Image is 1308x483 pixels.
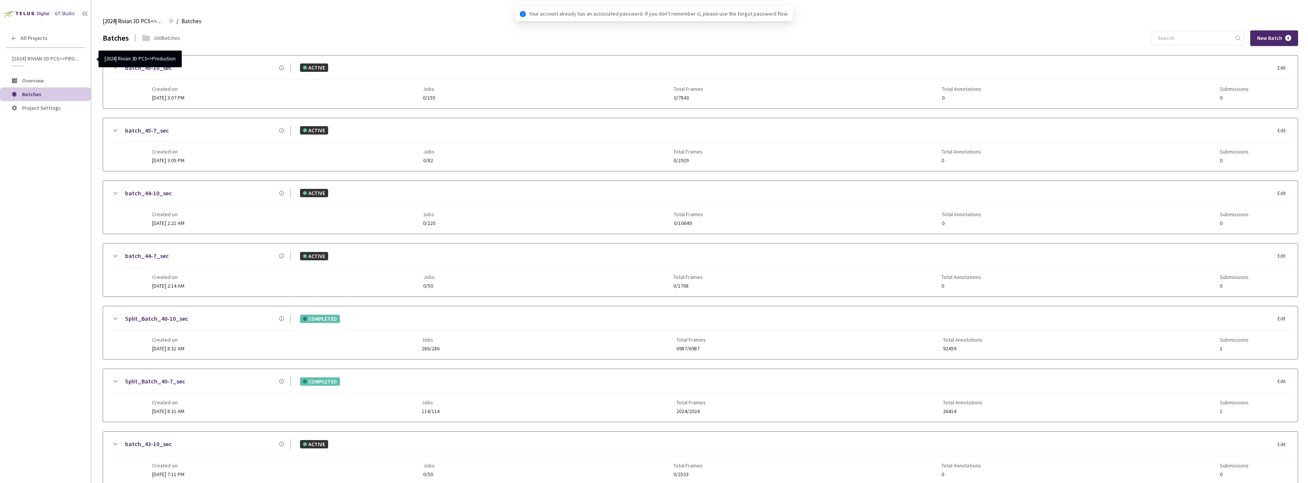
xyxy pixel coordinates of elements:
span: 0 [941,472,981,477]
span: All Projects [21,35,48,41]
span: Submissions [1220,211,1249,217]
span: Jobs [423,274,435,280]
span: [2024] Rivian 3D PCS<>Production [103,17,164,26]
a: Split_Batch_40-7_sec [125,377,185,386]
span: Jobs [423,86,435,92]
span: 0 [942,220,981,226]
span: Total Annotations [941,274,981,280]
li: / [176,17,178,26]
span: Jobs [423,462,435,469]
span: [DATE] 3:07 PM [152,94,184,101]
span: Project Settings [22,105,61,111]
span: Batches [181,17,202,26]
div: ACTIVE [300,252,328,260]
span: Submissions [1220,399,1249,405]
span: Submissions [1220,337,1249,343]
span: 1 [1220,409,1249,414]
div: batch_44-7_secACTIVEEditCreated on[DATE] 2:14 AMJobs0/50Total Frames0/1768Total Annotations0Submi... [103,244,1298,296]
a: batch_45-7_sec [125,126,169,135]
a: batch_43-10_sec [125,439,172,449]
div: Edit [1278,127,1290,135]
span: Total Annotations [942,86,981,92]
span: Total Annotations [943,399,983,405]
span: [DATE] 2:14 AM [152,282,184,289]
span: Total Frames [676,337,706,343]
div: Edit [1278,315,1290,323]
span: 0 [941,283,981,289]
span: Submissions [1220,462,1249,469]
a: Split_Batch_40-10_sec [125,314,188,323]
div: 260 Batches [154,34,180,42]
span: [DATE] 3:05 PM [152,157,184,164]
span: Your account already has an associated password. If you don't remember it, please use the forgot ... [529,10,788,18]
span: 0 [1220,472,1249,477]
span: Total Frames [673,149,703,155]
span: Jobs [423,149,435,155]
a: batch_44-10_sec [125,188,172,198]
span: [DATE] 8:31 AM [152,345,184,352]
span: Total Frames [674,86,703,92]
span: Total Annotations [941,462,981,469]
div: GT Studio [55,10,75,17]
span: Created on [152,462,184,469]
div: ACTIVE [300,440,328,448]
span: Total Annotations [943,337,983,343]
span: Batches [22,91,41,98]
span: 0/2533 [673,472,703,477]
span: Jobs [423,211,435,217]
span: 0/220 [423,220,435,226]
span: Jobs [422,399,440,405]
span: 6987/6987 [676,346,706,352]
span: 0/2929 [673,158,703,163]
div: Edit [1278,252,1290,260]
span: Created on [152,274,184,280]
span: Created on [152,337,184,343]
div: ACTIVE [300,126,328,135]
span: 2024/2024 [676,409,706,414]
span: New Batch [1257,35,1282,41]
span: Total Frames [674,211,703,217]
span: Created on [152,86,184,92]
span: 26414 [943,409,983,414]
div: Edit [1278,64,1290,72]
span: 0/1768 [673,283,703,289]
div: batch_45-10_secACTIVEEditCreated on[DATE] 3:07 PMJobs0/155Total Frames0/7843Total Annotations0Sub... [103,55,1298,108]
span: info-circle [520,11,526,17]
span: 0 [1220,95,1249,101]
div: Split_Batch_40-7_secCOMPLETEDEditCreated on[DATE] 8:31 AMJobs114/114Total Frames2024/2024Total An... [103,369,1298,422]
span: 286/286 [422,346,440,352]
span: 0/155 [423,95,435,101]
a: batch_45-10_sec [125,63,172,73]
span: [DATE] 8:31 AM [152,408,184,415]
span: Total Annotations [942,211,981,217]
span: 0 [942,95,981,101]
span: 0 [941,158,981,163]
span: [DATE] 2:21 AM [152,220,184,226]
span: Created on [152,211,184,217]
span: 114/114 [422,409,440,414]
span: Created on [152,149,184,155]
div: batch_45-7_secACTIVEEditCreated on[DATE] 3:05 PMJobs0/82Total Frames0/2929Total Annotations0Submi... [103,118,1298,171]
div: Split_Batch_40-10_secCOMPLETEDEditCreated on[DATE] 8:31 AMJobs286/286Total Frames6987/6987Total A... [103,306,1298,359]
div: Edit [1278,378,1290,385]
span: 0 [1220,220,1249,226]
span: Jobs [422,337,440,343]
div: ACTIVE [300,63,328,72]
span: Created on [152,399,184,405]
span: [DATE] 7:11 PM [152,471,184,478]
a: batch_44-7_sec [125,251,169,261]
span: 0/7843 [674,95,703,101]
span: 0/82 [423,158,435,163]
span: Overview [22,77,44,84]
span: 0/10649 [674,220,703,226]
span: 0 [1220,158,1249,163]
span: 1 [1220,346,1249,352]
div: Batches [103,32,129,44]
span: 0 [1220,283,1249,289]
div: COMPLETED [300,315,340,323]
span: [2024] Rivian 3D PCS<>Production [12,55,80,62]
span: Submissions [1220,149,1249,155]
span: Submissions [1220,274,1249,280]
div: COMPLETED [300,377,340,386]
div: batch_44-10_secACTIVEEditCreated on[DATE] 2:21 AMJobs0/220Total Frames0/10649Total Annotations0Su... [103,181,1298,234]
